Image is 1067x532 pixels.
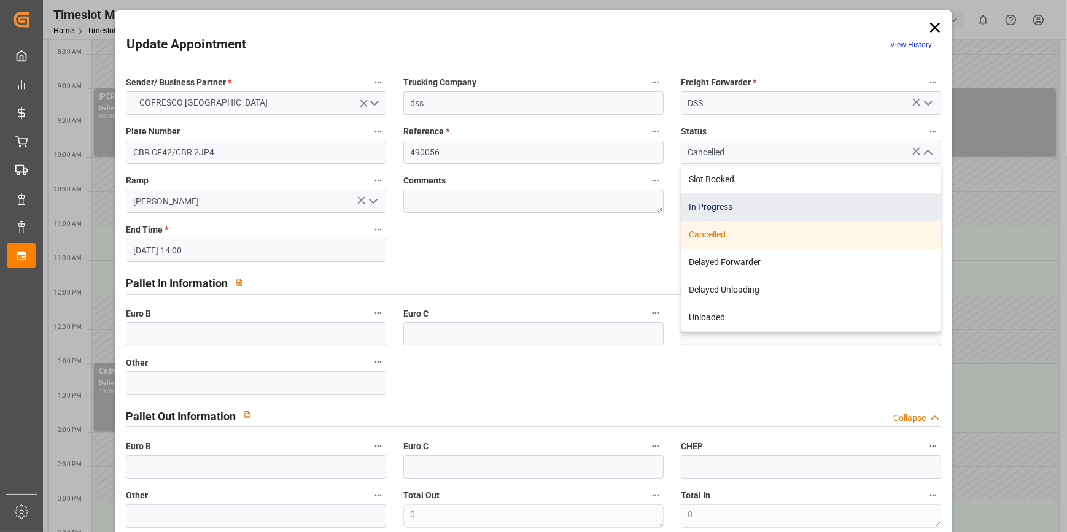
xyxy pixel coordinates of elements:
[370,354,386,370] button: Other
[126,223,168,236] span: End Time
[126,408,236,425] h2: Pallet Out Information
[403,125,449,138] span: Reference
[681,141,941,164] input: Type to search/select
[403,307,429,320] span: Euro C
[126,307,151,320] span: Euro B
[228,271,251,294] button: View description
[126,76,231,89] span: Sender/ Business Partner
[403,504,664,528] textarea: 0
[126,489,148,502] span: Other
[370,487,386,503] button: Other
[681,166,941,193] div: Slot Booked
[681,304,941,331] div: Unloaded
[681,489,710,502] span: Total In
[370,222,386,237] button: End Time *
[126,174,149,187] span: Ramp
[648,487,664,503] button: Total Out
[236,403,259,426] button: View description
[648,123,664,139] button: Reference *
[126,35,246,55] h2: Update Appointment
[918,94,936,113] button: open menu
[363,192,382,211] button: open menu
[681,504,941,528] textarea: 0
[925,487,941,503] button: Total In
[126,357,148,369] span: Other
[126,440,151,453] span: Euro B
[403,489,440,502] span: Total Out
[370,438,386,454] button: Euro B
[126,190,386,213] input: Type to search/select
[370,123,386,139] button: Plate Number
[681,249,941,276] div: Delayed Forwarder
[370,305,386,321] button: Euro B
[925,74,941,90] button: Freight Forwarder *
[370,172,386,188] button: Ramp
[648,74,664,90] button: Trucking Company
[133,96,274,109] span: COFRESCO [GEOGRAPHIC_DATA]
[370,74,386,90] button: Sender/ Business Partner *
[681,221,941,249] div: Cancelled
[925,123,941,139] button: Status
[681,125,707,138] span: Status
[403,440,429,453] span: Euro C
[126,239,386,262] input: DD-MM-YYYY HH:MM
[126,91,386,115] button: open menu
[403,174,446,187] span: Comments
[925,438,941,454] button: CHEP
[126,125,180,138] span: Plate Number
[890,40,932,49] a: View History
[918,143,936,162] button: close menu
[681,440,703,453] span: CHEP
[681,276,941,304] div: Delayed Unloading
[648,172,664,188] button: Comments
[126,275,228,291] h2: Pallet In Information
[681,76,756,89] span: Freight Forwarder
[681,193,941,221] div: In Progress
[893,412,926,425] div: Collapse
[403,76,476,89] span: Trucking Company
[648,438,664,454] button: Euro C
[648,305,664,321] button: Euro C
